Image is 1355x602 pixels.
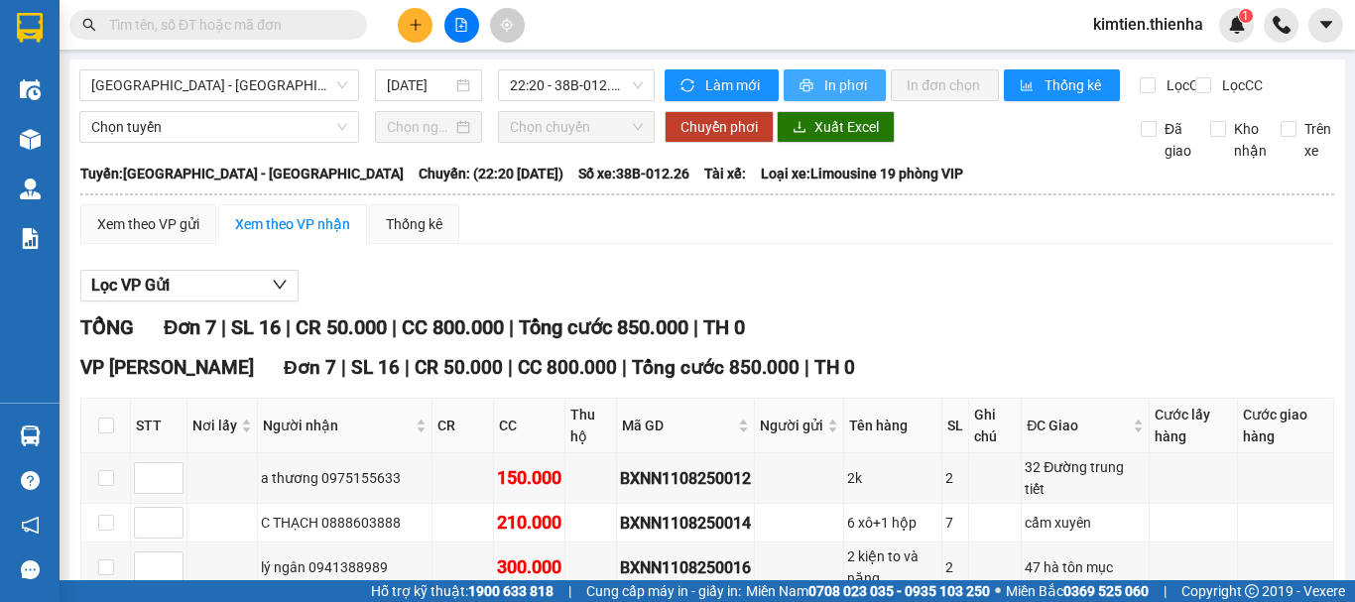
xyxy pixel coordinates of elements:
[284,356,336,379] span: Đơn 7
[568,580,571,602] span: |
[387,74,452,96] input: 11/08/2025
[341,356,346,379] span: |
[21,560,40,579] span: message
[494,399,565,453] th: CC
[705,74,763,96] span: Làm mới
[1025,512,1146,534] div: cẩm xuyên
[945,556,965,578] div: 2
[91,70,347,100] span: Hà Nội - Hà Tĩnh
[351,356,400,379] span: SL 16
[161,567,183,582] span: Decrease Value
[1077,12,1219,37] span: kimtien.thienha
[1157,118,1199,162] span: Đã giao
[942,399,969,453] th: SL
[617,504,755,542] td: BXNN1108250014
[1025,456,1146,500] div: 32 Đường trung tiết
[497,509,561,537] div: 210.000
[1004,69,1120,101] button: bar-chartThống kê
[665,69,779,101] button: syncLàm mới
[704,163,746,184] span: Tài xế:
[80,356,254,379] span: VP [PERSON_NAME]
[1317,16,1335,34] span: caret-down
[25,144,335,177] b: GỬI : Bến Xe Nước Ngầm
[261,467,429,489] div: a thương 0975155633
[761,163,963,184] span: Loại xe: Limousine 19 phòng VIP
[167,480,179,492] span: down
[1239,9,1253,23] sup: 1
[1006,580,1149,602] span: Miền Bắc
[622,356,627,379] span: |
[444,8,479,43] button: file-add
[167,525,179,537] span: down
[286,315,291,339] span: |
[387,116,452,138] input: Chọn ngày
[510,112,643,142] span: Chọn chuyến
[891,69,999,101] button: In đơn chọn
[161,463,183,478] span: Increase Value
[804,356,809,379] span: |
[1027,415,1129,436] span: ĐC Giao
[25,25,124,124] img: logo.jpg
[760,415,823,436] span: Người gửi
[565,399,617,453] th: Thu hộ
[221,315,226,339] span: |
[91,273,170,298] span: Lọc VP Gửi
[91,112,347,142] span: Chọn tuyến
[490,8,525,43] button: aim
[665,111,774,143] button: Chuyển phơi
[20,425,41,446] img: warehouse-icon
[1226,118,1275,162] span: Kho nhận
[617,542,755,593] td: BXNN1108250016
[1242,9,1249,23] span: 1
[1025,556,1146,578] div: 47 hà tôn mục
[235,213,350,235] div: Xem theo VP nhận
[1150,399,1238,453] th: Cước lấy hàng
[20,129,41,150] img: warehouse-icon
[578,163,689,184] span: Số xe: 38B-012.26
[814,116,879,138] span: Xuất Excel
[263,415,412,436] span: Người nhận
[231,315,281,339] span: SL 16
[620,511,751,536] div: BXNN1108250014
[185,49,829,73] li: Số [GEOGRAPHIC_DATA][PERSON_NAME], P. [GEOGRAPHIC_DATA]
[398,8,432,43] button: plus
[617,453,755,504] td: BXNN1108250012
[808,583,990,599] strong: 0708 023 035 - 0935 103 250
[945,512,965,534] div: 7
[20,179,41,199] img: warehouse-icon
[386,213,442,235] div: Thống kê
[519,315,688,339] span: Tổng cước 850.000
[80,315,134,339] span: TỔNG
[409,18,423,32] span: plus
[1296,118,1339,162] span: Trên xe
[164,315,216,339] span: Đơn 7
[167,511,179,523] span: up
[21,516,40,535] span: notification
[1273,16,1291,34] img: phone-icon
[497,464,561,492] div: 150.000
[21,471,40,490] span: question-circle
[192,415,237,436] span: Nơi lấy
[161,523,183,538] span: Decrease Value
[419,163,563,184] span: Chuyến: (22:20 [DATE])
[1214,74,1266,96] span: Lọc CC
[800,78,816,94] span: printer
[847,512,938,534] div: 6 xô+1 hộp
[1159,74,1210,96] span: Lọc CR
[80,166,404,181] b: Tuyến: [GEOGRAPHIC_DATA] - [GEOGRAPHIC_DATA]
[1308,8,1343,43] button: caret-down
[161,478,183,493] span: Decrease Value
[272,277,288,293] span: down
[508,356,513,379] span: |
[1045,74,1104,96] span: Thống kê
[814,356,855,379] span: TH 0
[1020,78,1037,94] span: bar-chart
[1228,16,1246,34] img: icon-new-feature
[1164,580,1167,602] span: |
[622,415,734,436] span: Mã GD
[371,580,554,602] span: Hỗ trợ kỹ thuật:
[620,555,751,580] div: BXNN1108250016
[497,553,561,581] div: 300.000
[632,356,800,379] span: Tổng cước 850.000
[20,228,41,249] img: solution-icon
